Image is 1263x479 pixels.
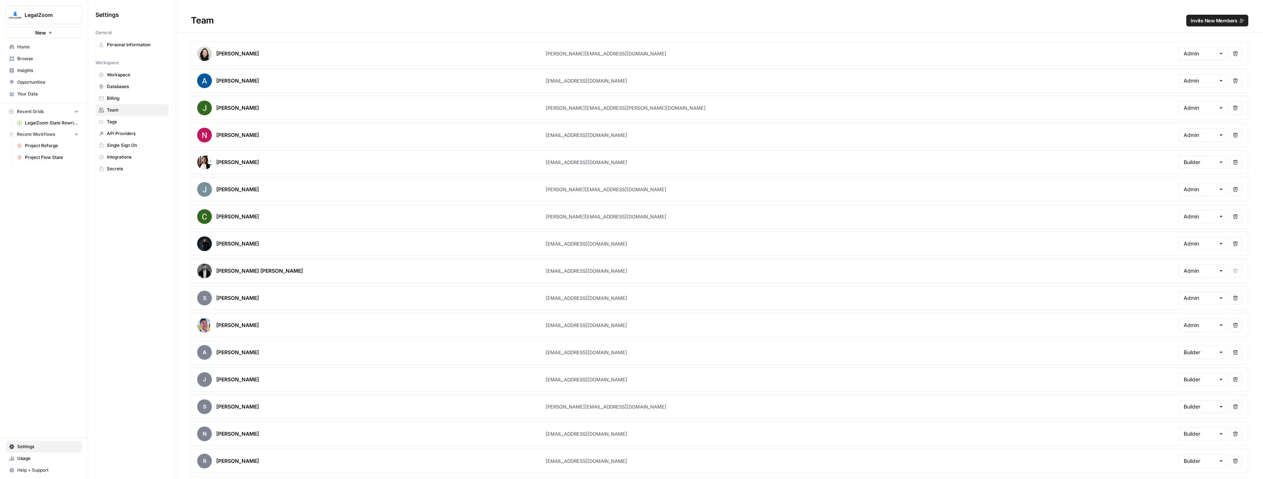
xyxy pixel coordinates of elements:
[1184,104,1221,112] input: Admin
[14,140,82,152] a: Project Reforge
[546,430,627,438] div: [EMAIL_ADDRESS][DOMAIN_NAME]
[107,72,165,78] span: Workspace
[95,59,119,66] span: Workspace
[17,443,79,450] span: Settings
[216,267,303,275] div: [PERSON_NAME] [PERSON_NAME]
[1186,15,1248,26] button: Invite New Members
[1184,213,1221,220] input: Admin
[6,441,82,453] a: Settings
[14,152,82,163] a: Project Flow State
[6,76,82,88] a: Opportunities
[1184,322,1221,329] input: Admin
[1184,186,1221,193] input: Admin
[25,120,79,126] span: LegalZoom State Rewrites Trust
[8,8,22,22] img: LegalZoom Logo
[546,240,627,247] div: [EMAIL_ADDRESS][DOMAIN_NAME]
[546,267,627,275] div: [EMAIL_ADDRESS][DOMAIN_NAME]
[197,454,212,468] span: R
[1184,159,1221,166] input: Builder
[107,166,165,172] span: Secrets
[95,92,169,104] a: Billing
[176,15,1263,26] div: Team
[1191,17,1237,24] span: Invite New Members
[546,50,666,57] div: [PERSON_NAME][EMAIL_ADDRESS][DOMAIN_NAME]
[216,430,259,438] div: [PERSON_NAME]
[216,104,259,112] div: [PERSON_NAME]
[1184,267,1221,275] input: Admin
[17,131,55,138] span: Recent Workflows
[17,91,79,97] span: Your Data
[197,46,212,61] img: avatar
[197,209,212,224] img: avatar
[197,345,212,360] span: A
[546,403,666,410] div: [PERSON_NAME][EMAIL_ADDRESS][DOMAIN_NAME]
[107,41,165,48] span: Personal Information
[1184,77,1221,84] input: Admin
[216,186,259,193] div: [PERSON_NAME]
[107,95,165,102] span: Billing
[546,294,627,302] div: [EMAIL_ADDRESS][DOMAIN_NAME]
[1184,240,1221,247] input: Admin
[95,81,169,92] a: Databases
[1184,403,1221,410] input: Builder
[197,399,212,414] span: S
[1184,131,1221,139] input: Admin
[197,264,212,278] img: avatar
[1184,50,1221,57] input: Admin
[6,6,82,24] button: Workspace: LegalZoom
[95,10,119,19] span: Settings
[546,77,627,84] div: [EMAIL_ADDRESS][DOMAIN_NAME]
[107,107,165,113] span: Team
[95,39,169,51] a: Personal Information
[25,11,69,19] span: LegalZoom
[95,128,169,139] a: API Providers
[107,130,165,137] span: API Providers
[17,44,79,50] span: Home
[216,376,259,383] div: [PERSON_NAME]
[95,29,112,36] span: General
[1184,349,1221,356] input: Builder
[6,88,82,100] a: Your Data
[25,154,79,161] span: Project Flow State
[107,142,165,149] span: Single Sign On
[216,457,259,465] div: [PERSON_NAME]
[197,101,212,115] img: avatar
[6,65,82,76] a: Insights
[17,455,79,462] span: Usage
[197,318,210,333] img: avatar
[197,73,212,88] img: avatar
[14,117,82,129] a: LegalZoom State Rewrites Trust
[546,131,627,139] div: [EMAIL_ADDRESS][DOMAIN_NAME]
[197,372,212,387] span: J
[6,53,82,65] a: Browse
[107,83,165,90] span: Databases
[216,294,259,302] div: [PERSON_NAME]
[6,41,82,53] a: Home
[6,464,82,476] button: Help + Support
[17,67,79,74] span: Insights
[197,155,212,170] img: avatar
[216,403,259,410] div: [PERSON_NAME]
[546,349,627,356] div: [EMAIL_ADDRESS][DOMAIN_NAME]
[216,349,259,356] div: [PERSON_NAME]
[216,159,259,166] div: [PERSON_NAME]
[546,186,666,193] div: [PERSON_NAME][EMAIL_ADDRESS][DOMAIN_NAME]
[216,213,259,220] div: [PERSON_NAME]
[216,77,259,84] div: [PERSON_NAME]
[197,182,212,197] img: avatar
[25,142,79,149] span: Project Reforge
[1184,376,1221,383] input: Builder
[216,50,259,57] div: [PERSON_NAME]
[546,213,666,220] div: [PERSON_NAME][EMAIL_ADDRESS][DOMAIN_NAME]
[6,129,82,140] button: Recent Workflows
[197,291,212,305] span: S
[107,119,165,125] span: Tags
[216,131,259,139] div: [PERSON_NAME]
[197,236,212,251] img: avatar
[35,29,46,36] span: New
[6,27,82,38] button: New
[17,79,79,86] span: Opportunities
[107,154,165,160] span: Integrations
[1184,294,1221,302] input: Admin
[1184,457,1221,465] input: Builder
